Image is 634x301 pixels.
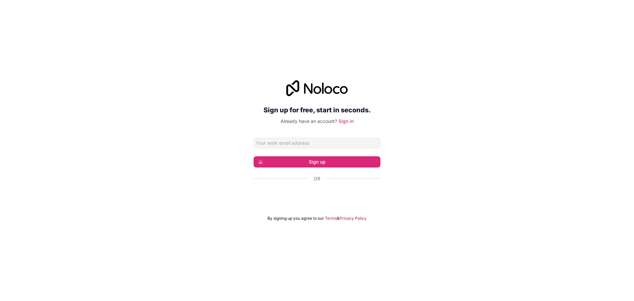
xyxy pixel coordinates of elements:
[338,118,354,124] a: Sign in
[325,216,337,221] a: Terms
[254,104,380,116] h2: Sign up for free, start in seconds.
[267,216,324,221] span: By signing up you agree to our
[281,118,337,124] span: Already have an account?
[337,216,339,221] span: &
[314,175,320,182] span: Or
[339,216,367,221] a: Privacy Policy
[254,138,380,148] input: Email address
[254,156,380,168] button: Sign up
